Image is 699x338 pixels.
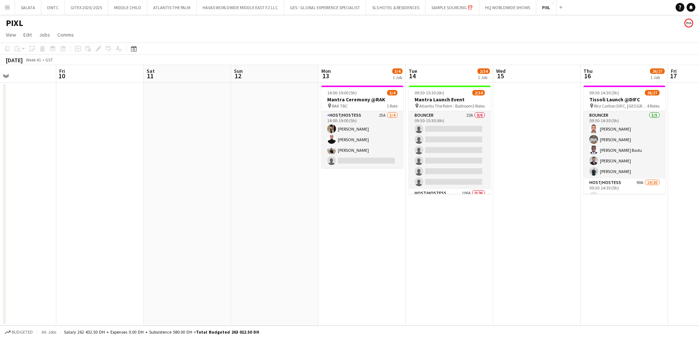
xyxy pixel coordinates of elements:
[387,103,397,109] span: 1 Role
[583,68,593,74] span: Thu
[472,103,485,109] span: 3 Roles
[650,68,665,74] span: 26/27
[670,72,677,80] span: 17
[6,18,23,29] h1: PIXL
[409,96,491,103] h3: Mantra Launch Event
[4,328,34,336] button: Budgeted
[64,329,259,335] div: Salary 262 432.50 DH + Expenses 0.00 DH + Subsistence 580.00 DH =
[147,68,155,74] span: Sat
[426,0,479,15] button: SAMPLE SOURCING ⁉️
[321,86,403,168] app-job-card: 14:00-19:00 (5h)3/4Mantra Ceremony @RAK RAK TBC1 RoleHost/Hostess25A3/414:00-19:00 (5h)[PERSON_NA...
[12,330,33,335] span: Budgeted
[650,75,664,80] div: 1 Job
[409,68,417,74] span: Tue
[3,30,19,40] a: View
[321,68,331,74] span: Mon
[20,30,35,40] a: Edit
[409,111,491,189] app-card-role: Bouncer22A0/609:30-15:30 (6h)
[65,0,108,15] button: GITEX 2020/ 2025
[23,31,32,38] span: Edit
[478,75,490,80] div: 1 Job
[320,72,331,80] span: 13
[57,31,74,38] span: Comms
[645,90,660,95] span: 26/27
[321,111,403,168] app-card-role: Host/Hostess25A3/414:00-19:00 (5h)[PERSON_NAME][PERSON_NAME][PERSON_NAME]
[196,329,259,335] span: Total Budgeted 263 012.50 DH
[40,329,58,335] span: All jobs
[24,57,42,63] span: Week 41
[409,86,491,194] app-job-card: 09:30-15:30 (6h)2/34Mantra Launch Event Atlantis The Palm - Ballroom3 RolesBouncer22A0/609:30-15:...
[146,72,155,80] span: 11
[415,90,444,95] span: 09:30-15:30 (6h)
[477,68,490,74] span: 2/34
[671,68,677,74] span: Fri
[408,72,417,80] span: 14
[589,90,619,95] span: 09:30-14:30 (5h)
[54,30,77,40] a: Comms
[36,30,53,40] a: Jobs
[472,90,485,95] span: 2/34
[536,0,556,15] button: PIXL
[233,72,243,80] span: 12
[6,56,23,64] div: [DATE]
[234,68,243,74] span: Sun
[6,31,16,38] span: View
[41,0,65,15] button: DWTC
[58,72,65,80] span: 10
[197,0,284,15] button: HAVAS WORLDWIDE MIDDLE EAST FZ LLC
[419,103,472,109] span: Atlantis The Palm - Ballroom
[495,72,506,80] span: 15
[366,0,426,15] button: SLS HOTEL & RESIDENCES
[147,0,197,15] button: ATLANTIS THE PALM
[39,31,50,38] span: Jobs
[594,103,647,109] span: Ritz Carlton DIFC, [GEOGRAPHIC_DATA]
[392,68,403,74] span: 3/4
[684,19,693,27] app-user-avatar: THA_Sales Team
[15,0,41,15] button: SALATA
[321,96,403,103] h3: Mantra Ceremony @RAK
[496,68,506,74] span: Wed
[583,111,665,179] app-card-role: Bouncer5/509:30-14:30 (5h)[PERSON_NAME][PERSON_NAME][PERSON_NAME] Badu[PERSON_NAME][PERSON_NAME]
[284,0,366,15] button: GES - GLOBAL EXPERIENCE SPECIALIST
[479,0,536,15] button: HQ WORLDWIDE SHOWS
[332,103,348,109] span: RAK TBC
[647,103,660,109] span: 4 Roles
[59,68,65,74] span: Fri
[45,57,53,63] div: GST
[387,90,397,95] span: 3/4
[108,0,147,15] button: MIDDLE CHILD
[583,96,665,103] h3: Tissoli Launch @DIFC
[582,72,593,80] span: 16
[327,90,357,95] span: 14:00-19:00 (5h)
[393,75,402,80] div: 1 Job
[583,86,665,194] app-job-card: 09:30-14:30 (5h)26/27Tissoli Launch @DIFC Ritz Carlton DIFC, [GEOGRAPHIC_DATA]4 RolesBouncer5/509...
